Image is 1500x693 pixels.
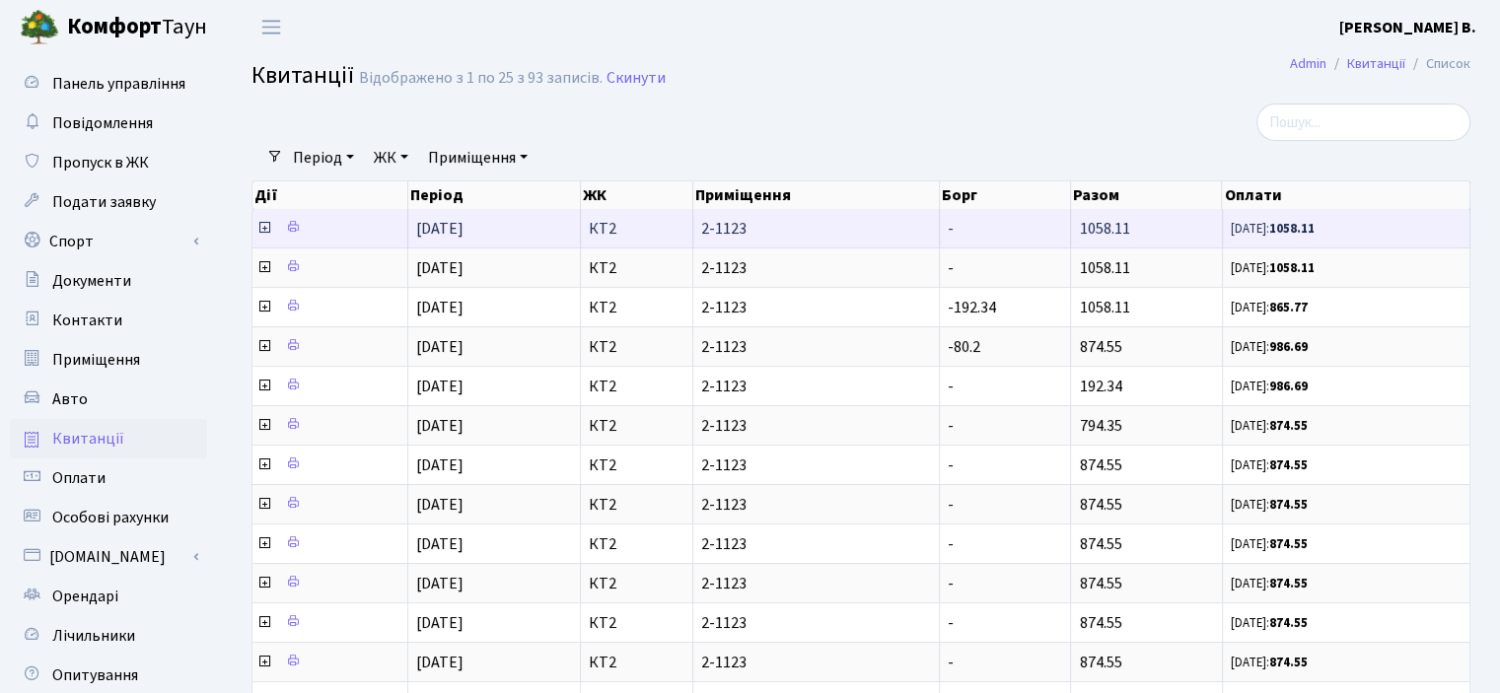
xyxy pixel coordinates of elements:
a: Скинути [607,69,666,88]
span: КТ2 [589,260,684,276]
a: [DOMAIN_NAME] [10,537,207,577]
span: 2-1123 [701,655,931,670]
a: Повідомлення [10,104,207,143]
span: 874.55 [1079,494,1121,516]
b: 874.55 [1269,535,1308,553]
small: [DATE]: [1231,535,1308,553]
span: 2-1123 [701,536,931,552]
div: Відображено з 1 по 25 з 93 записів. [359,69,603,88]
a: ЖК [366,141,416,174]
span: КТ2 [589,655,684,670]
span: - [948,454,954,476]
b: 874.55 [1269,456,1308,474]
a: Період [285,141,362,174]
span: [DATE] [416,652,464,673]
span: -80.2 [948,336,980,358]
span: [DATE] [416,376,464,397]
span: КТ2 [589,379,684,394]
span: 2-1123 [701,379,931,394]
span: 2-1123 [701,576,931,591]
th: Приміщення [693,181,940,209]
span: КТ2 [589,576,684,591]
b: 865.77 [1269,299,1308,316]
a: Контакти [10,301,207,340]
small: [DATE]: [1231,220,1315,238]
a: Квитанції [10,419,207,458]
span: 2-1123 [701,497,931,513]
a: Приміщення [10,340,207,380]
b: 1058.11 [1269,220,1315,238]
a: Квитанції [1347,53,1405,74]
span: 874.55 [1079,454,1121,476]
th: Оплати [1222,181,1469,209]
a: Документи [10,261,207,301]
span: 2-1123 [701,260,931,276]
b: 986.69 [1269,338,1308,356]
img: logo.png [20,8,59,47]
a: Орендарі [10,577,207,616]
span: - [948,652,954,673]
span: 2-1123 [701,418,931,434]
span: [DATE] [416,573,464,594]
input: Пошук... [1256,104,1470,141]
small: [DATE]: [1231,299,1308,316]
span: [DATE] [416,257,464,279]
th: Період [408,181,581,209]
span: КТ2 [589,457,684,473]
span: КТ2 [589,615,684,631]
span: - [948,257,954,279]
span: Орендарі [52,586,118,607]
span: - [948,533,954,555]
span: [DATE] [416,533,464,555]
span: 2-1123 [701,457,931,473]
span: -192.34 [948,297,996,318]
span: Лічильники [52,625,135,647]
span: [DATE] [416,218,464,240]
th: Дії [252,181,408,209]
span: 794.35 [1079,415,1121,437]
b: Комфорт [67,11,162,42]
small: [DATE]: [1231,259,1315,277]
span: 874.55 [1079,533,1121,555]
span: КТ2 [589,536,684,552]
span: 2-1123 [701,221,931,237]
span: [DATE] [416,415,464,437]
span: Таун [67,11,207,44]
span: 2-1123 [701,615,931,631]
span: - [948,573,954,594]
b: 874.55 [1269,575,1308,592]
span: Приміщення [52,349,140,371]
b: 874.55 [1269,496,1308,514]
span: [DATE] [416,336,464,358]
a: Авто [10,380,207,419]
span: Подати заявку [52,191,156,213]
a: Оплати [10,458,207,498]
span: 874.55 [1079,336,1121,358]
b: 874.55 [1269,417,1308,435]
small: [DATE]: [1231,614,1308,632]
small: [DATE]: [1231,654,1308,671]
span: 2-1123 [701,300,931,315]
span: 1058.11 [1079,218,1129,240]
span: 874.55 [1079,652,1121,673]
span: Оплати [52,467,106,489]
a: Спорт [10,222,207,261]
span: - [948,612,954,634]
span: 2-1123 [701,339,931,355]
span: Панель управління [52,73,185,95]
span: - [948,376,954,397]
span: Авто [52,388,88,410]
a: Особові рахунки [10,498,207,537]
nav: breadcrumb [1260,43,1500,85]
span: Повідомлення [52,112,153,134]
span: [DATE] [416,612,464,634]
span: [DATE] [416,297,464,318]
span: 874.55 [1079,612,1121,634]
small: [DATE]: [1231,417,1308,435]
li: Список [1405,53,1470,75]
span: Контакти [52,310,122,331]
a: Лічильники [10,616,207,656]
span: 874.55 [1079,573,1121,594]
small: [DATE]: [1231,378,1308,395]
th: Разом [1071,181,1222,209]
